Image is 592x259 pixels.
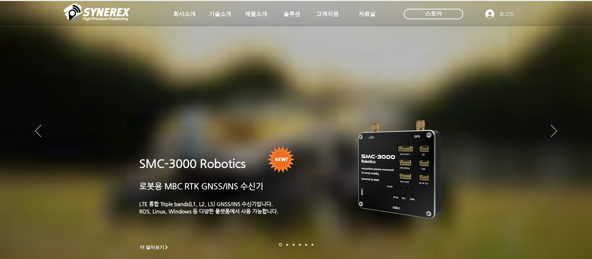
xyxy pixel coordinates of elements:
[404,9,463,19] div: 스토어
[167,7,202,21] a: 회사소개
[239,7,274,21] a: 제품소개
[348,110,452,227] img: KakaoTalk_20241224_155801212.png
[173,11,196,18] span: 회사소개
[497,11,516,18] span: 로그인
[279,243,282,246] a: 로봇- SMC 2000
[311,244,313,246] a: 정밀농업
[137,243,172,252] a: 더 알아보기
[139,208,279,214] a: ROS, Linux, Windows 등 다양한 플랫폼에서 사용 가능합니다.
[316,11,339,18] span: 고객지원
[551,125,557,138] button: 다음
[305,244,307,246] a: 로봇
[245,11,267,18] span: 제품소개
[293,244,295,246] a: 측량 IoT
[480,7,519,21] button: 로그인
[310,7,345,21] a: 고객지원
[350,7,385,21] a: 자료실
[140,244,164,251] span: 더 알아보기
[35,125,41,138] button: 이전
[283,11,300,18] span: 솔루션
[274,7,309,21] a: 솔루션
[64,2,130,23] img: 씨너렉스_White_simbol_대지 1.png
[299,244,301,246] a: 자율주행
[139,157,246,170] a: SMC-3000 Robotics
[209,11,231,18] span: 기술소개
[359,11,375,18] span: 자료실
[203,7,238,21] a: 기술소개
[277,243,316,246] nav: 슬라이드
[139,182,263,191] a: 로봇용 MBC RTK GNSS/INS 수신기
[139,201,273,207] a: LTE 통합 Triple bands(L1, L2, L5) GNSS/INS 수신기입니다.
[425,10,442,18] span: 스토어
[286,244,288,246] a: 드론 8 - SMC 2000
